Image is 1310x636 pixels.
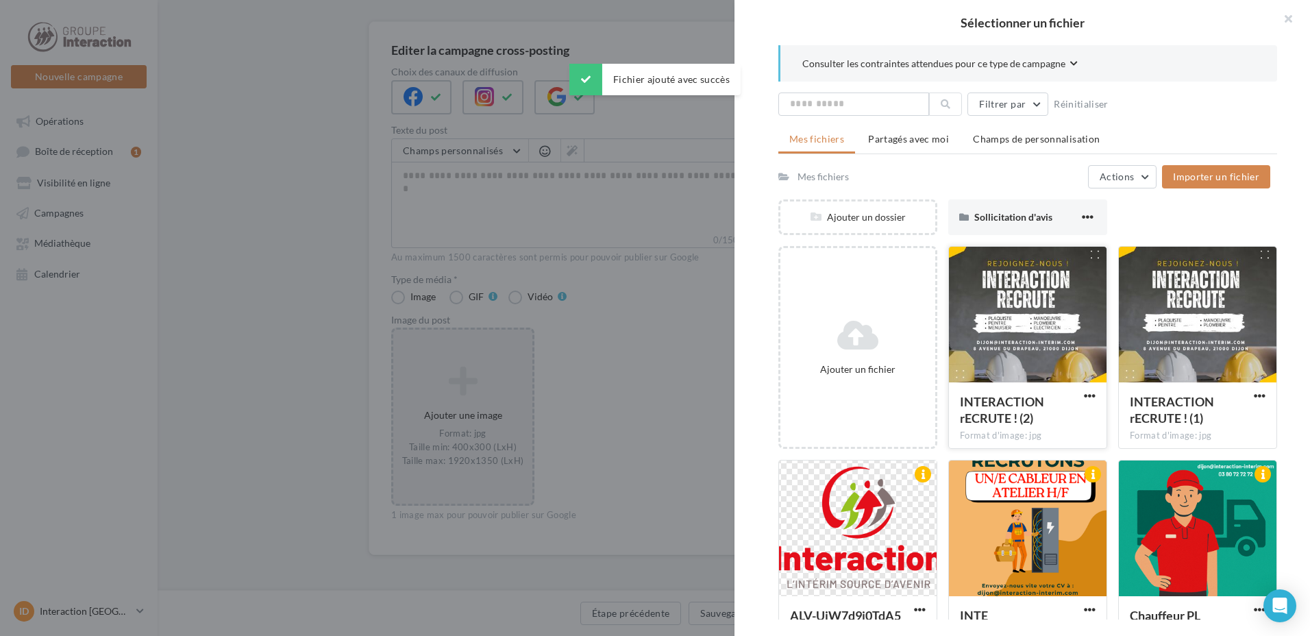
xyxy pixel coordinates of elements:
span: Consulter les contraintes attendues pour ce type de campagne [802,57,1065,71]
span: Partagés avec moi [868,133,949,145]
span: Mes fichiers [789,133,844,145]
div: Ajouter un fichier [786,363,930,376]
h2: Sélectionner un fichier [756,16,1288,29]
span: INTE [960,608,988,623]
button: Consulter les contraintes attendues pour ce type de campagne [802,56,1078,73]
span: INTERACTION rECRUTE ! (2) [960,394,1044,426]
div: Mes fichiers [798,170,849,184]
div: Open Intercom Messenger [1263,589,1296,622]
span: Chauffeur PL [1130,608,1200,623]
div: Format d'image: jpg [960,430,1096,442]
span: Champs de personnalisation [973,133,1100,145]
button: Filtrer par [967,93,1048,116]
span: INTERACTION rECRUTE ! (1) [1130,394,1214,426]
button: Actions [1088,165,1157,188]
span: Importer un fichier [1173,171,1259,182]
div: Fichier ajouté avec succès [569,64,741,95]
div: Ajouter un dossier [780,210,935,224]
button: Importer un fichier [1162,165,1270,188]
span: Actions [1100,171,1134,182]
button: Réinitialiser [1048,96,1114,112]
div: Format d'image: jpg [1130,430,1265,442]
span: Sollicitation d'avis [974,211,1052,223]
